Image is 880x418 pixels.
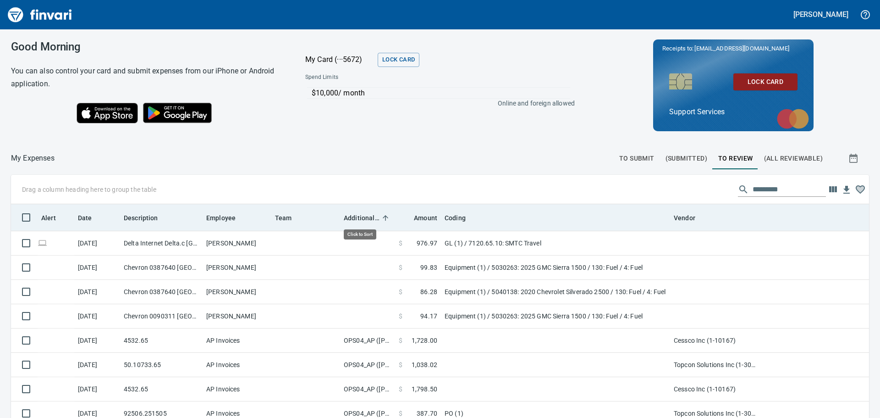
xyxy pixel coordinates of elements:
span: Description [124,212,170,223]
span: Description [124,212,158,223]
td: 4532.65 [120,377,203,401]
td: Chevron 0090311 [GEOGRAPHIC_DATA] [120,304,203,329]
p: Support Services [669,106,797,117]
td: [DATE] [74,231,120,256]
td: Delta Internet Delta.c [GEOGRAPHIC_DATA] [GEOGRAPHIC_DATA] [120,231,203,256]
td: AP Invoices [203,353,271,377]
span: Date [78,212,104,223]
h6: You can also control your card and submit expenses from our iPhone or Android application. [11,65,282,90]
td: AP Invoices [203,377,271,401]
span: Employee [206,212,247,223]
span: Lock Card [382,55,415,65]
td: Chevron 0387640 [GEOGRAPHIC_DATA] [120,256,203,280]
td: Topcon Solutions Inc (1-30481) [670,353,762,377]
span: Amount [414,212,437,223]
td: [PERSON_NAME] [203,304,271,329]
td: Cessco Inc (1-10167) [670,329,762,353]
span: Date [78,212,92,223]
span: (All Reviewable) [764,153,823,164]
span: $ [399,239,402,248]
button: Lock Card [733,73,797,90]
img: Get it on Google Play [138,98,217,128]
nav: breadcrumb [11,153,55,164]
span: $ [399,360,402,369]
img: mastercard.svg [772,104,814,134]
button: Download Table [840,183,853,197]
span: Vendor [674,212,695,223]
span: $ [399,336,402,345]
button: Show transactions within a particular date range [840,147,869,169]
td: OPS04_AP ([PERSON_NAME], [PERSON_NAME], [PERSON_NAME], [PERSON_NAME], [PERSON_NAME]) [340,353,395,377]
p: My Card (···5672) [305,54,374,65]
td: [PERSON_NAME] [203,256,271,280]
td: [PERSON_NAME] [203,280,271,304]
p: $10,000 / month [312,88,570,99]
button: Choose columns to display [826,183,840,196]
span: Additional Reviewer [344,212,379,223]
span: $ [399,385,402,394]
td: AP Invoices [203,329,271,353]
td: [PERSON_NAME] [203,231,271,256]
button: Lock Card [378,53,419,67]
td: OPS04_AP ([PERSON_NAME], [PERSON_NAME], [PERSON_NAME], [PERSON_NAME], [PERSON_NAME]) [340,377,395,401]
span: (Submitted) [665,153,707,164]
td: GL (1) / 7120.65.10: SMTC Travel [441,231,670,256]
td: Chevron 0387640 [GEOGRAPHIC_DATA] [120,280,203,304]
td: [DATE] [74,353,120,377]
span: $ [399,312,402,321]
span: 387.70 [417,409,437,418]
td: Equipment (1) / 5030263: 2025 GMC Sierra 1500 / 130: Fuel / 4: Fuel [441,304,670,329]
p: Online and foreign allowed [298,99,575,108]
span: Coding [445,212,466,223]
span: $ [399,287,402,296]
td: 50.10733.65 [120,353,203,377]
button: Column choices favorited. Click to reset to default [853,183,867,196]
td: 4532.65 [120,329,203,353]
td: [DATE] [74,329,120,353]
span: Additional Reviewer [344,212,391,223]
p: Drag a column heading here to group the table [22,185,156,194]
span: Vendor [674,212,707,223]
span: 1,798.50 [412,385,437,394]
span: Team [275,212,304,223]
span: To Review [718,153,753,164]
img: Finvari [5,4,74,26]
span: To Submit [619,153,654,164]
span: 1,728.00 [412,336,437,345]
span: Alert [41,212,56,223]
span: Spend Limits [305,73,456,82]
h5: [PERSON_NAME] [793,10,848,19]
span: 976.97 [417,239,437,248]
span: Team [275,212,292,223]
span: 1,038.02 [412,360,437,369]
span: [EMAIL_ADDRESS][DOMAIN_NAME] [693,44,790,53]
img: Download on the App Store [77,103,138,123]
td: OPS04_AP ([PERSON_NAME], [PERSON_NAME], [PERSON_NAME], [PERSON_NAME], [PERSON_NAME]) [340,329,395,353]
span: Alert [41,212,68,223]
p: My Expenses [11,153,55,164]
td: [DATE] [74,304,120,329]
span: Online transaction [38,240,47,246]
td: Equipment (1) / 5030263: 2025 GMC Sierra 1500 / 130: Fuel / 4: Fuel [441,256,670,280]
td: Cessco Inc (1-10167) [670,377,762,401]
span: Lock Card [741,76,790,88]
td: [DATE] [74,256,120,280]
span: 86.28 [420,287,437,296]
span: 99.83 [420,263,437,272]
td: [DATE] [74,377,120,401]
button: [PERSON_NAME] [791,7,851,22]
p: Receipts to: [662,44,804,53]
h3: Good Morning [11,40,282,53]
span: Coding [445,212,478,223]
span: Employee [206,212,236,223]
span: Amount [402,212,437,223]
span: $ [399,409,402,418]
span: $ [399,263,402,272]
td: [DATE] [74,280,120,304]
span: 94.17 [420,312,437,321]
td: Equipment (1) / 5040138: 2020 Chevrolet Silverado 2500 / 130: Fuel / 4: Fuel [441,280,670,304]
